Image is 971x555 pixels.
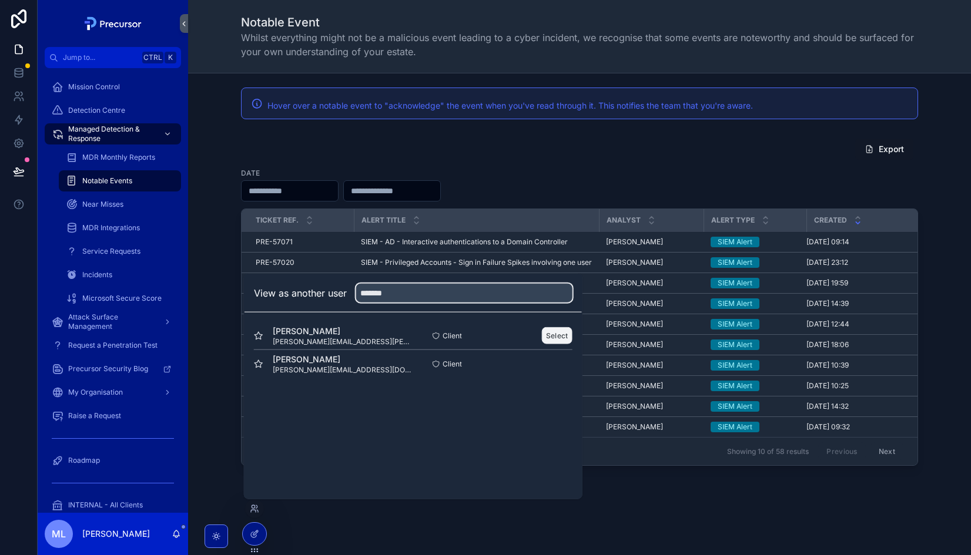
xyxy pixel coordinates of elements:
[267,100,908,112] div: Hover over a notable event to "acknowledge" the event when you've read through it. This notifies ...
[806,361,849,370] span: [DATE] 10:39
[361,258,592,267] a: SIEM - Privileged Accounts - Sign in Failure Spikes involving one user
[45,450,181,471] a: Roadmap
[806,258,848,267] span: [DATE] 23:12
[606,278,663,288] span: [PERSON_NAME]
[68,500,143,510] span: INTERNAL - All Clients
[606,381,663,391] span: [PERSON_NAME]
[606,361,663,370] span: [PERSON_NAME]
[254,286,347,300] h2: View as another user
[68,388,123,397] span: My Organisation
[806,278,910,288] a: [DATE] 19:59
[718,319,752,329] div: SIEM Alert
[606,340,697,349] a: [PERSON_NAME]
[606,422,697,432] a: [PERSON_NAME]
[718,339,752,350] div: SIEM Alert
[718,237,752,247] div: SIEM Alert
[718,360,752,371] div: SIEM Alert
[806,237,910,247] a: [DATE] 09:14
[542,327,572,344] button: Select
[806,258,910,267] a: [DATE] 23:12
[256,237,293,247] span: PRE-57071
[606,299,697,308] a: [PERSON_NAME]
[142,52,163,63] span: Ctrl
[606,381,697,391] a: [PERSON_NAME]
[38,68,188,513] div: scrollable content
[443,359,462,369] span: Client
[443,331,462,340] span: Client
[711,278,799,288] a: SIEM Alert
[718,422,752,432] div: SIEM Alert
[59,288,181,309] a: Microsoft Secure Score
[273,337,413,346] span: [PERSON_NAME][EMAIL_ADDRESS][PERSON_NAME][DOMAIN_NAME]
[82,294,162,303] span: Microsoft Secure Score
[45,358,181,379] a: Precursor Security Blog
[45,76,181,97] a: Mission Control
[606,319,697,329] a: [PERSON_NAME]
[45,335,181,356] a: Request a Penetration Test
[68,125,154,143] span: Managed Detection & Response
[68,364,148,374] span: Precursor Security Blog
[241,167,260,178] label: Date
[81,14,145,33] img: App logo
[806,381,849,391] span: [DATE] 10:25
[361,237,568,247] span: SIEM - AD - Interactive authentications to a Domain Controller
[606,258,663,267] span: [PERSON_NAME]
[68,341,158,350] span: Request a Penetration Test
[82,247,140,256] span: Service Requests
[806,422,850,432] span: [DATE] 09:32
[711,237,799,247] a: SIEM Alert
[606,402,663,411] span: [PERSON_NAME]
[606,422,663,432] span: [PERSON_NAME]
[806,422,910,432] a: [DATE] 09:32
[806,381,910,391] a: [DATE] 10:25
[718,401,752,412] div: SIEM Alert
[806,319,849,329] span: [DATE] 12:44
[814,216,847,225] span: Created
[59,170,181,191] a: Notable Events
[68,411,121,421] span: Raise a Request
[606,258,697,267] a: [PERSON_NAME]
[711,257,799,268] a: SIEM Alert
[45,100,181,121] a: Detection Centre
[606,299,663,308] span: [PERSON_NAME]
[267,100,753,110] span: Hover over a notable event to "acknowledge" the event when you've read through it. This notifies ...
[711,381,799,391] a: SIEM Alert
[806,402,910,411] a: [DATE] 14:32
[82,176,132,186] span: Notable Events
[256,258,347,267] a: PRE-57020
[806,278,848,288] span: [DATE] 19:59
[241,31,918,59] span: Whilst everything might not be a malicious event leading to a cyber incident, we recognise that s...
[870,442,903,460] button: Next
[52,527,66,541] span: ML
[82,223,140,233] span: MDR Integrations
[45,311,181,332] a: Attack Surface Management
[273,365,413,375] span: [PERSON_NAME][EMAIL_ADDRESS][DOMAIN_NAME]
[82,528,150,540] p: [PERSON_NAME]
[718,257,752,268] div: SIEM Alert
[68,312,154,331] span: Attack Surface Management
[256,237,347,247] a: PRE-57071
[606,278,697,288] a: [PERSON_NAME]
[606,340,663,349] span: [PERSON_NAME]
[606,319,663,329] span: [PERSON_NAME]
[727,447,809,456] span: Showing 10 of 58 results
[63,53,138,62] span: Jump to...
[45,495,181,516] a: INTERNAL - All Clients
[241,14,918,31] h1: Notable Event
[806,361,910,370] a: [DATE] 10:39
[45,47,181,68] button: Jump to...CtrlK
[711,360,799,371] a: SIEM Alert
[711,319,799,329] a: SIEM Alert
[718,278,752,288] div: SIEM Alert
[45,382,181,403] a: My Organisation
[711,401,799,412] a: SIEM Alert
[82,153,155,162] span: MDR Monthly Reports
[711,422,799,432] a: SIEM Alert
[361,237,592,247] a: SIEM - AD - Interactive authentications to a Domain Controller
[59,217,181,238] a: MDR Integrations
[59,241,181,262] a: Service Requests
[606,402,697,411] a: [PERSON_NAME]
[606,237,697,247] a: [PERSON_NAME]
[273,325,413,337] span: [PERSON_NAME]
